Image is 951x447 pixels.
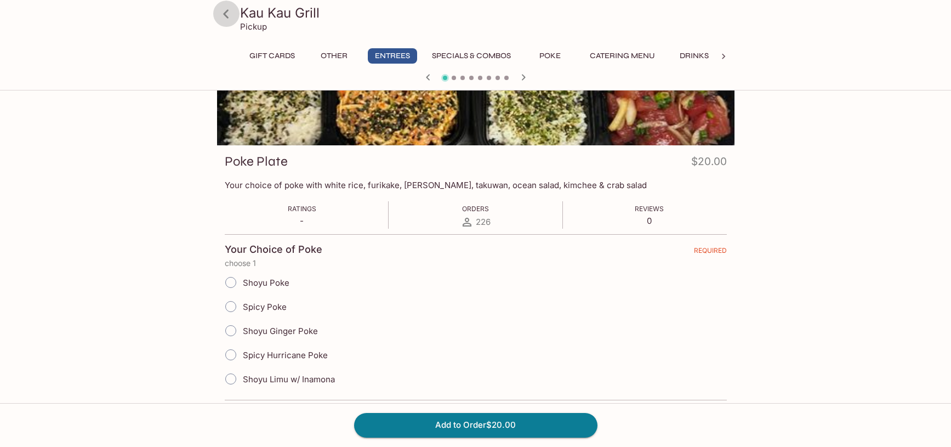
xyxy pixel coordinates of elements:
[240,21,267,32] p: Pickup
[225,180,727,190] p: Your choice of poke with white rice, furikake, [PERSON_NAME], takuwan, ocean salad, kimchee & cra...
[368,48,417,64] button: Entrees
[462,205,489,213] span: Orders
[243,278,289,288] span: Shoyu Poke
[240,4,730,21] h3: Kau Kau Grill
[243,302,287,312] span: Spicy Poke
[243,326,318,336] span: Shoyu Ginger Poke
[476,217,491,227] span: 226
[225,259,727,268] p: choose 1
[526,48,575,64] button: Poke
[694,246,727,259] span: REQUIRED
[584,48,661,64] button: Catering Menu
[426,48,517,64] button: Specials & Combos
[691,153,727,174] h4: $20.00
[635,205,664,213] span: Reviews
[225,153,288,170] h3: Poke Plate
[225,244,322,256] h4: Your Choice of Poke
[243,374,335,384] span: Shoyu Limu w/ Inamona
[288,205,316,213] span: Ratings
[310,48,359,64] button: Other
[243,48,301,64] button: Gift Cards
[288,216,316,226] p: -
[243,350,328,360] span: Spicy Hurricane Poke
[354,413,597,437] button: Add to Order$20.00
[635,216,664,226] p: 0
[670,48,719,64] button: Drinks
